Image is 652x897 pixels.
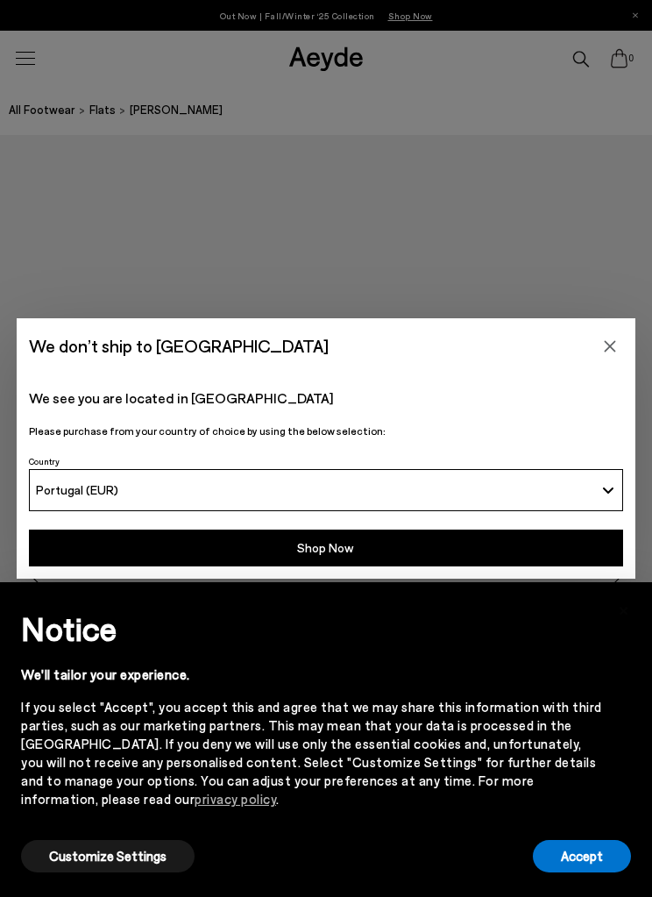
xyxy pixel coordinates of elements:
[533,840,631,872] button: Accept
[29,388,624,409] p: We see you are located in [GEOGRAPHIC_DATA]
[21,698,603,808] div: If you select "Accept", you accept this and agree that we may share this information with third p...
[21,606,603,651] h2: Notice
[29,423,624,439] p: Please purchase from your country of choice by using the below selection:
[597,333,623,360] button: Close
[29,456,60,466] span: Country
[29,331,329,361] span: We don’t ship to [GEOGRAPHIC_DATA]
[618,595,630,621] span: ×
[36,482,118,497] span: Portugal (EUR)
[603,587,645,630] button: Close this notice
[195,791,276,807] a: privacy policy
[29,530,624,566] button: Shop Now
[21,666,603,684] div: We'll tailor your experience.
[21,840,195,872] button: Customize Settings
